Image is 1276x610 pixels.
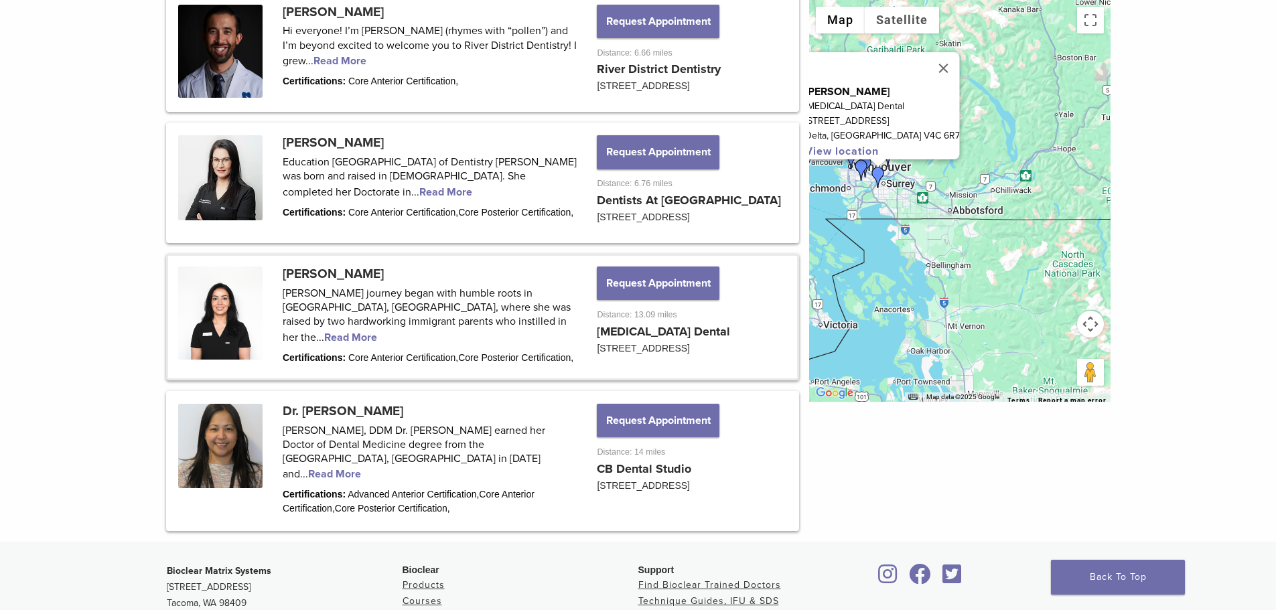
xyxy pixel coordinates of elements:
a: Products [403,579,445,591]
button: Show satellite imagery [865,7,939,33]
a: View location [804,145,878,158]
a: Bioclear [905,572,936,585]
button: Request Appointment [597,266,719,300]
button: Keyboard shortcuts [908,392,918,402]
button: Close [927,52,959,84]
p: [PERSON_NAME] [804,84,959,99]
a: Technique Guides, IFU & SDS [638,595,779,607]
button: Toggle fullscreen view [1077,7,1104,33]
a: Bioclear [874,572,902,585]
a: Courses [403,595,442,607]
button: Drag Pegman onto the map to open Street View [1077,359,1104,386]
a: Terms (opens in new tab) [1007,396,1030,404]
div: Dr. Scott Kollen [851,159,872,181]
a: Bioclear [938,572,967,585]
a: Open this area in Google Maps (opens a new window) [812,384,857,402]
a: Find Bioclear Trained Doctors [638,579,781,591]
p: [MEDICAL_DATA] Dental [804,99,959,114]
button: Request Appointment [597,5,719,38]
span: Map data ©2025 Google [926,393,999,400]
strong: Bioclear Matrix Systems [167,565,271,577]
a: Report a map error [1038,396,1107,404]
p: Delta, [GEOGRAPHIC_DATA] V4C 6R7 [804,129,959,143]
button: Show street map [816,7,865,33]
span: Support [638,564,675,575]
p: [STREET_ADDRESS] [804,114,959,129]
img: Google [812,384,857,402]
span: Bioclear [403,564,439,575]
button: Request Appointment [597,404,719,437]
a: Back To Top [1051,560,1185,595]
div: Dr. Banita Mann [867,167,889,188]
button: Map camera controls [1077,311,1104,337]
button: Request Appointment [597,135,719,169]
